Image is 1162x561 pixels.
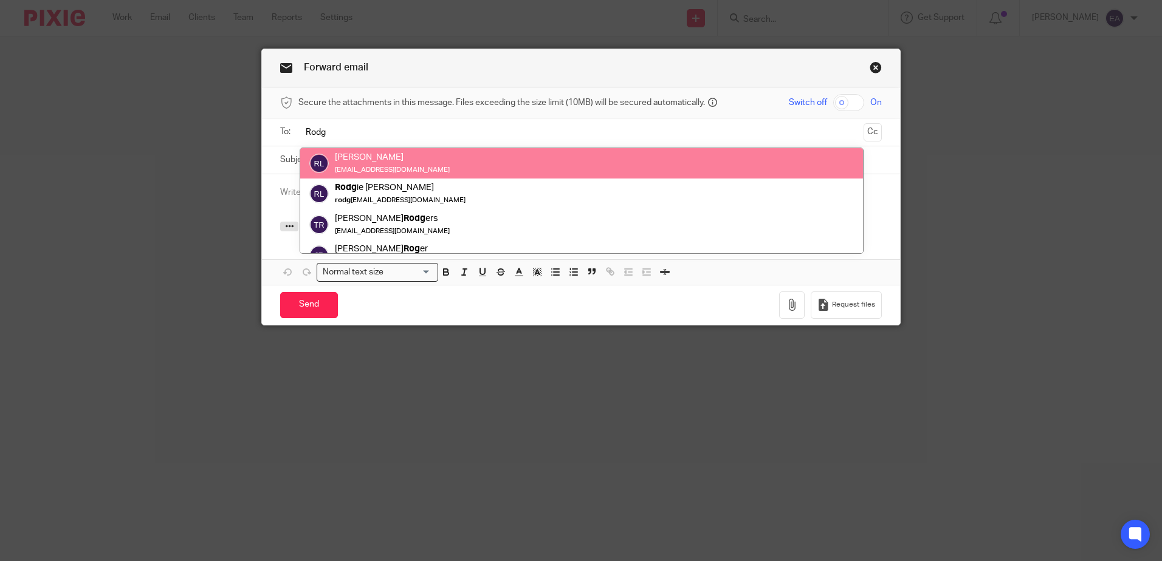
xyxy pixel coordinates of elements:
small: [EMAIL_ADDRESS][DOMAIN_NAME] [335,228,450,234]
button: Request files [811,291,881,319]
button: Cc [864,123,882,141]
em: Rodg [404,214,425,223]
span: Secure the attachments in this message. Files exceeding the size limit (10MB) will be secured aut... [298,97,705,109]
span: On [870,97,882,109]
img: svg%3E [309,185,329,204]
span: Forward email [304,63,368,72]
img: svg%3E [309,215,329,234]
span: Request files [832,300,875,310]
div: Search for option [317,263,438,282]
div: [PERSON_NAME] er [335,243,450,255]
div: [PERSON_NAME] ers [335,212,450,225]
small: [EMAIL_ADDRESS][DOMAIN_NAME] [335,166,450,173]
span: Normal text size [320,266,386,279]
label: Subject: [280,154,312,166]
img: svg%3E [309,154,329,173]
input: Send [280,292,338,318]
img: svg%3E [309,245,329,265]
em: Rodg [335,183,357,192]
em: Rog [404,244,420,253]
input: Search for option [387,266,431,279]
em: rodg [335,197,351,204]
label: To: [280,126,294,138]
div: [PERSON_NAME] [335,151,450,163]
a: Close this dialog window [870,61,882,78]
span: Switch off [789,97,827,109]
div: ie [PERSON_NAME] [335,182,466,194]
small: [EMAIL_ADDRESS][DOMAIN_NAME] [335,197,466,204]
